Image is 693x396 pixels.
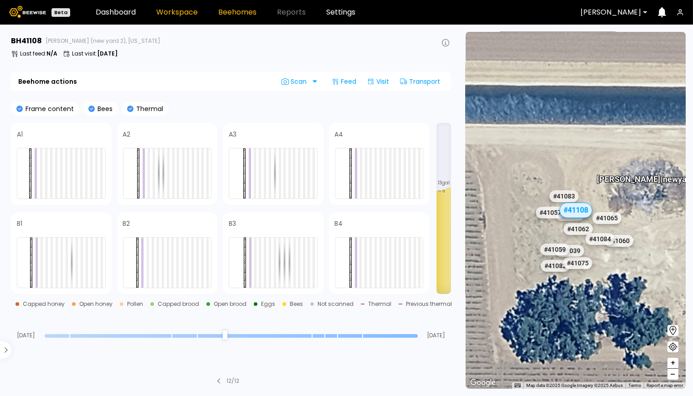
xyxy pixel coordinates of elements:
div: Open brood [214,301,246,307]
b: N/A [46,50,57,57]
div: # 41108 [560,203,592,218]
div: Previous thermal [406,301,452,307]
div: # 41083 [549,190,579,202]
div: # 41084 [585,233,614,245]
a: Dashboard [96,9,136,16]
h4: B2 [123,220,130,227]
a: Terms (opens in new tab) [628,383,641,388]
div: # 41039 [555,245,584,257]
span: + [670,357,676,369]
p: Frame content [23,106,74,112]
button: Keyboard shortcuts [514,382,521,389]
div: Capped brood [158,301,199,307]
img: Google [468,377,498,389]
span: [DATE] [421,333,451,338]
span: Reports [277,9,306,16]
a: Beehomes [218,9,257,16]
span: Scan [282,78,310,85]
p: Bees [95,106,113,112]
div: Thermal [368,301,391,307]
div: Bees [290,301,303,307]
button: + [667,358,678,369]
div: # 41062 [563,223,592,235]
div: Pollen [127,301,143,307]
div: Transport [396,74,444,89]
span: 13 gal [438,181,450,185]
div: # 41082 [541,260,570,272]
div: Beta [51,8,70,17]
div: 12 / 12 [226,377,239,385]
h4: A1 [17,131,23,137]
h3: BH 41108 [11,37,42,45]
div: Capped honey [23,301,65,307]
a: Report a map error [647,383,683,388]
p: Thermal [133,106,163,112]
p: Last visit : [72,51,118,56]
img: Beewise logo [9,6,46,18]
span: – [671,369,676,380]
span: [DATE] [11,333,41,338]
h4: B1 [17,220,22,227]
div: Eggs [261,301,275,307]
a: Workspace [156,9,198,16]
b: Beehome actions [18,78,77,85]
div: # 41060 [604,235,633,247]
b: [DATE] [97,50,118,57]
div: # 41057 [536,207,565,218]
div: Visit [364,74,393,89]
h4: A2 [123,131,131,137]
h4: B4 [335,220,343,227]
div: # 41059 [540,244,569,255]
div: Open honey [79,301,113,307]
h4: A4 [335,131,344,137]
h4: A3 [229,131,236,137]
a: Settings [326,9,355,16]
a: Open this area in Google Maps (opens a new window) [468,377,498,389]
span: [PERSON_NAME] (new yard 2), [US_STATE] [46,38,160,44]
p: Last feed : [20,51,57,56]
div: # 41075 [563,257,592,269]
button: – [667,369,678,380]
div: # 41065 [592,212,621,224]
div: Feed [328,74,360,89]
div: Not scanned [318,301,354,307]
span: Map data ©2025 Google Imagery ©2025 Airbus [526,383,623,388]
h4: B3 [229,220,236,227]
